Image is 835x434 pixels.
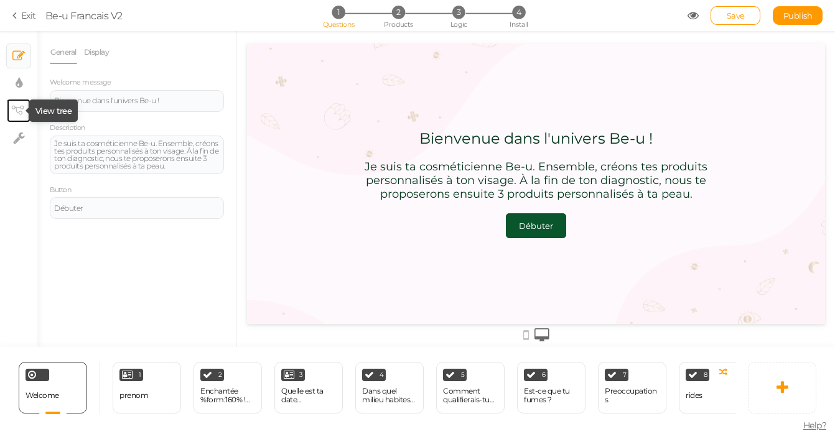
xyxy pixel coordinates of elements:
[50,40,77,64] a: General
[50,124,85,132] label: Description
[272,177,306,187] div: Débuter
[711,6,760,25] div: Save
[45,8,123,23] div: Be-u Francais V2
[54,205,220,212] div: Débuter
[430,6,488,19] li: 3 Logic
[113,362,181,413] div: 1 prenom
[119,391,148,400] div: prenom
[370,6,427,19] li: 2 Products
[524,387,579,404] div: Est-ce que tu fumes ?
[436,362,505,413] div: 5 Comment qualifierais-tu ton niveau de stress?
[218,372,222,378] span: 2
[35,106,72,116] tip-tip: View tree
[7,99,30,122] a: View tree
[50,78,111,87] label: Welcome message
[26,390,59,400] span: Welcome
[200,387,255,404] div: Enchantée %form:160% ! Comment te décris-tu?
[598,362,666,413] div: 7 Preoccupations
[299,372,303,378] span: 3
[392,6,405,19] span: 2
[332,6,345,19] span: 1
[450,20,467,29] span: Logic
[623,372,627,378] span: 7
[510,20,528,29] span: Install
[452,6,465,19] span: 3
[12,9,36,22] a: Exit
[783,11,813,21] span: Publish
[274,362,343,413] div: 3 Quelle est ta date d'anniversaire?
[704,372,707,378] span: 8
[380,372,384,378] span: 4
[54,140,220,170] div: Je suis ta cosméticienne Be-u. Ensemble, créons tes produits personnalisés à ton visage. À la fin...
[54,97,220,104] div: Bienvenue dans l'univers Be-u !
[686,391,702,400] div: rides
[115,116,464,157] div: Je suis ta cosméticienne Be-u. Ensemble, créons tes produits personnalisés à ton visage. À la fin...
[50,186,71,195] label: Button
[19,362,87,413] div: Welcome
[803,420,827,431] span: Help?
[139,372,141,378] span: 1
[172,86,406,104] div: Bienvenue dans l'univers Be-u !
[517,362,585,413] div: 6 Est-ce que tu fumes ?
[512,6,525,19] span: 4
[443,387,498,404] div: Comment qualifierais-tu ton niveau de stress?
[194,362,262,413] div: 2 Enchantée %form:160% ! Comment te décris-tu?
[323,20,355,29] span: Questions
[6,98,31,123] li: View tree
[542,372,546,378] span: 6
[384,20,413,29] span: Products
[309,6,367,19] li: 1 Questions
[679,362,747,413] div: 8 rides
[362,387,417,404] div: Dans quel milieu habites-tu?
[490,6,548,19] li: 4 Install
[605,387,660,404] div: Preoccupations
[83,40,110,64] a: Display
[727,11,745,21] span: Save
[281,387,336,404] div: Quelle est ta date d'anniversaire?
[461,372,465,378] span: 5
[355,362,424,413] div: 4 Dans quel milieu habites-tu?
